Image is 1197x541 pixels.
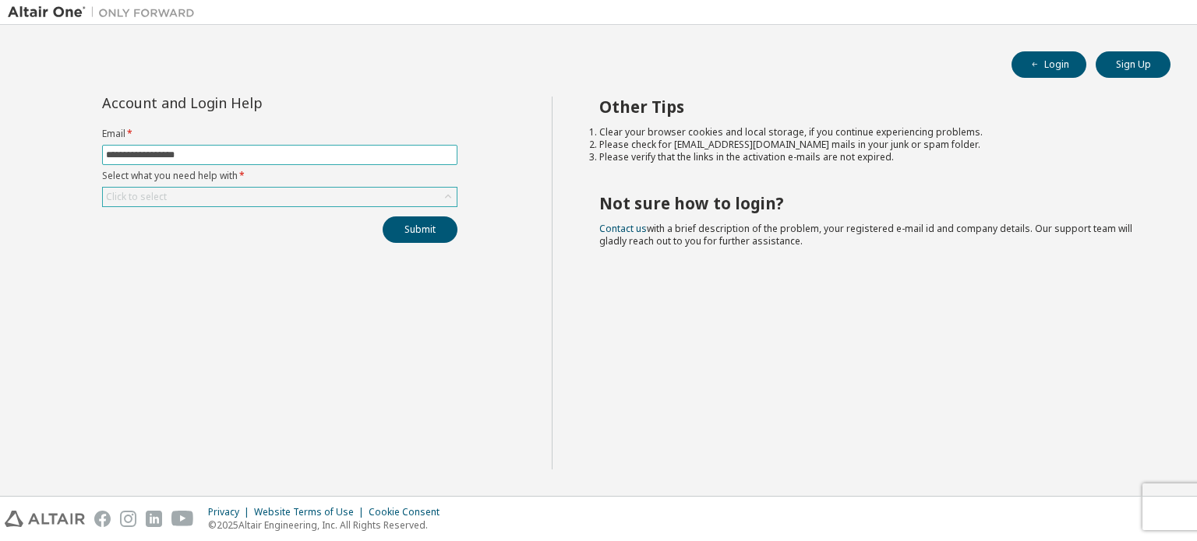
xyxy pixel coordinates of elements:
[102,97,387,109] div: Account and Login Help
[171,511,194,527] img: youtube.svg
[94,511,111,527] img: facebook.svg
[120,511,136,527] img: instagram.svg
[8,5,203,20] img: Altair One
[383,216,457,243] button: Submit
[599,97,1143,117] h2: Other Tips
[1096,51,1171,78] button: Sign Up
[254,506,369,518] div: Website Terms of Use
[599,151,1143,163] li: Please verify that the links in the activation e-mails are not expired.
[208,506,254,518] div: Privacy
[599,126,1143,139] li: Clear your browser cookies and local storage, if you continue experiencing problems.
[102,128,457,140] label: Email
[599,222,647,235] a: Contact us
[369,506,449,518] div: Cookie Consent
[599,222,1132,248] span: with a brief description of the problem, your registered e-mail id and company details. Our suppo...
[102,170,457,182] label: Select what you need help with
[5,511,85,527] img: altair_logo.svg
[599,193,1143,213] h2: Not sure how to login?
[146,511,162,527] img: linkedin.svg
[208,518,449,532] p: © 2025 Altair Engineering, Inc. All Rights Reserved.
[106,191,167,203] div: Click to select
[1012,51,1086,78] button: Login
[103,188,457,206] div: Click to select
[599,139,1143,151] li: Please check for [EMAIL_ADDRESS][DOMAIN_NAME] mails in your junk or spam folder.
